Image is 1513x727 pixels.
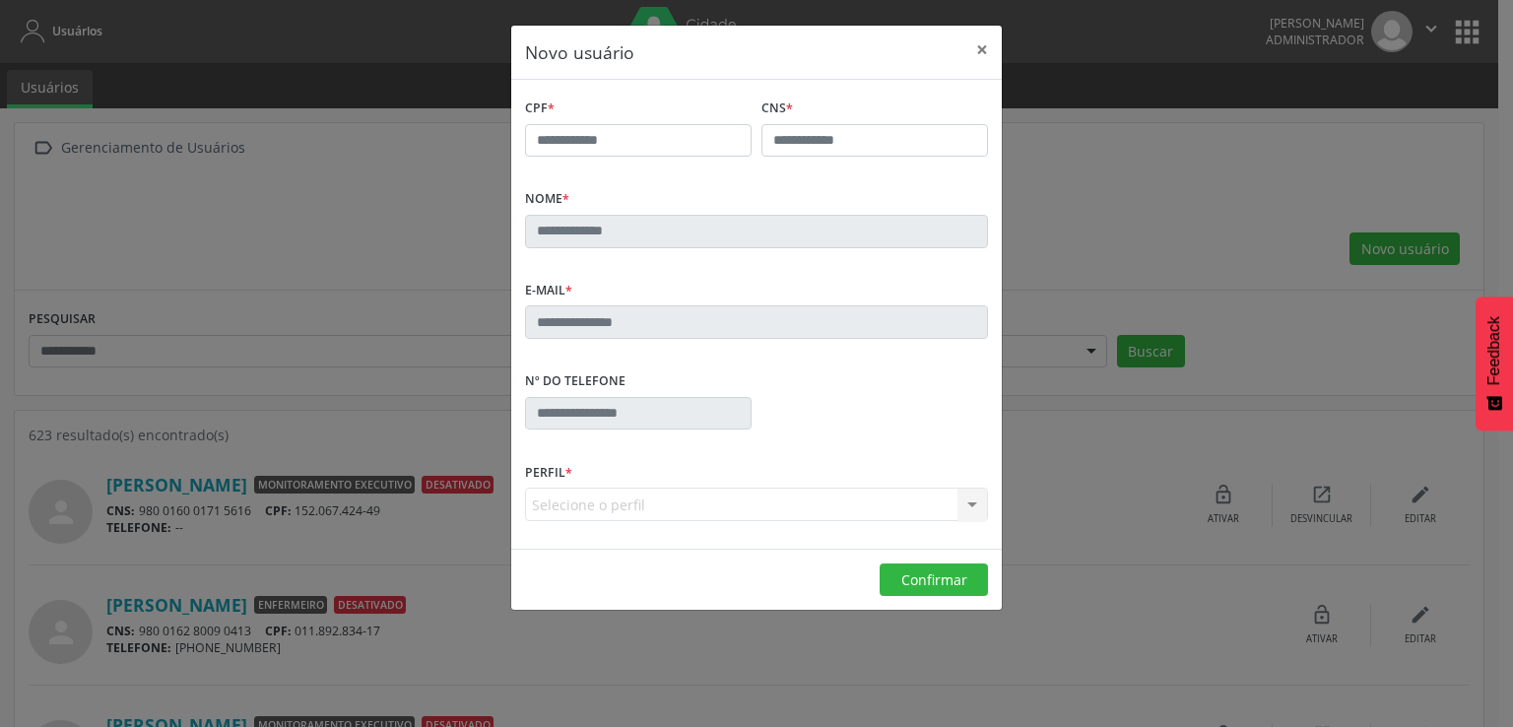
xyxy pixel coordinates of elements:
[525,276,572,306] label: E-mail
[761,94,793,124] label: CNS
[525,39,634,65] h5: Novo usuário
[525,366,625,397] label: Nº do Telefone
[1476,297,1513,430] button: Feedback - Mostrar pesquisa
[1485,316,1503,385] span: Feedback
[901,570,967,589] span: Confirmar
[880,563,988,597] button: Confirmar
[962,26,1002,74] button: Close
[525,94,555,124] label: CPF
[525,184,569,215] label: Nome
[525,457,572,488] label: Perfil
